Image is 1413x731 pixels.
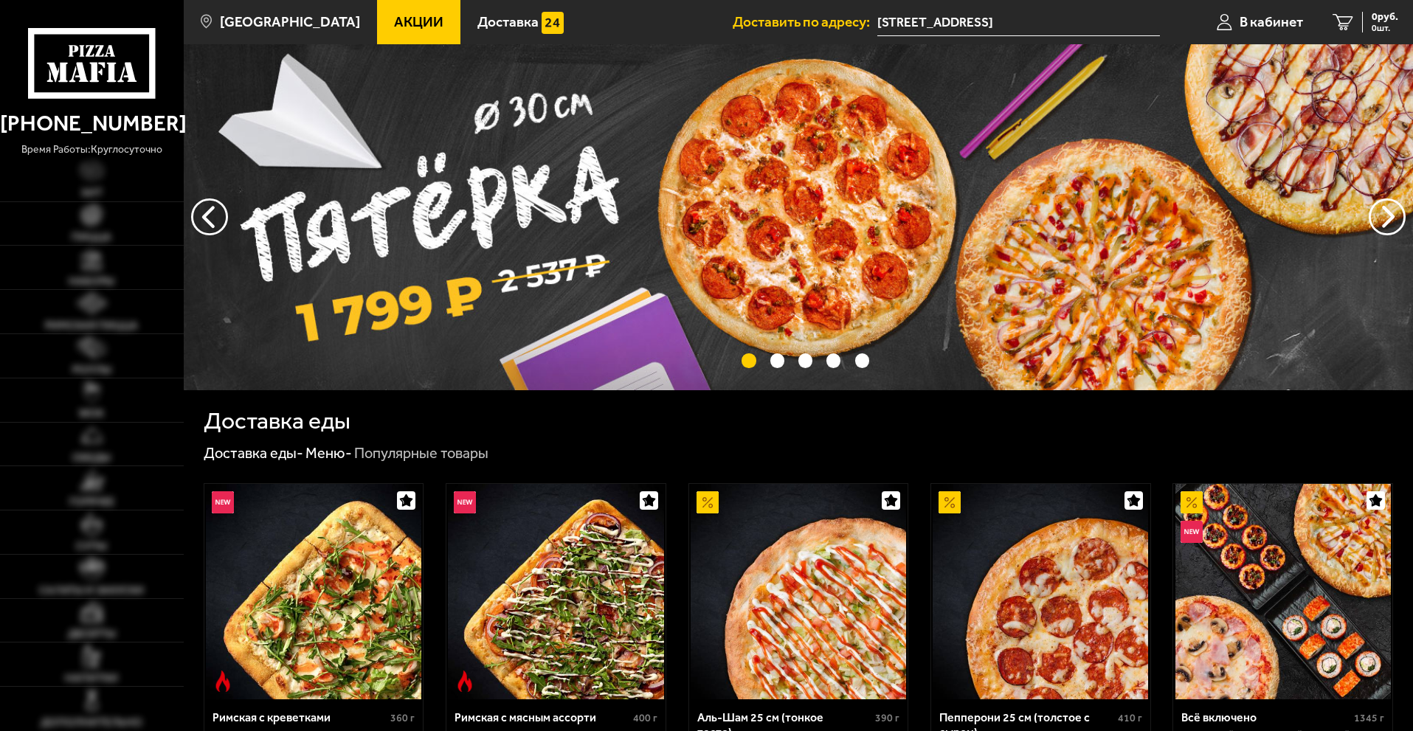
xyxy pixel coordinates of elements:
img: Аль-Шам 25 см (тонкое тесто) [691,484,906,699]
img: Римская с мясным ассорти [448,484,663,699]
img: Новинка [1181,521,1203,543]
img: Острое блюдо [454,671,476,693]
button: предыдущий [1369,198,1406,235]
a: АкционныйПепперони 25 см (толстое с сыром) [931,484,1150,699]
span: Горячее [69,496,114,507]
div: Всё включено [1181,710,1350,724]
a: Доставка еды- [204,444,303,462]
div: Римская с мясным ассорти [455,710,629,724]
input: Ваш адрес доставки [877,9,1160,36]
div: Популярные товары [354,444,488,463]
span: Наборы [69,276,114,287]
img: Акционный [939,491,961,513]
a: НовинкаОстрое блюдоРимская с мясным ассорти [446,484,666,699]
div: Римская с креветками [213,710,387,724]
span: Дополнительно [41,717,142,728]
img: Акционный [697,491,719,513]
span: Напитки [65,673,118,684]
img: Акционный [1181,491,1203,513]
button: точки переключения [742,353,756,367]
button: точки переключения [798,353,812,367]
a: АкционныйАль-Шам 25 см (тонкое тесто) [689,484,908,699]
span: Римская пицца [45,320,138,331]
span: Акции [394,15,443,29]
a: НовинкаОстрое блюдоРимская с креветками [204,484,424,699]
span: Обеды [72,452,111,463]
img: 15daf4d41897b9f0e9f617042186c801.svg [542,12,564,34]
button: точки переключения [855,353,869,367]
a: АкционныйНовинкаВсё включено [1173,484,1392,699]
span: Хит [81,187,103,198]
span: [GEOGRAPHIC_DATA] [220,15,360,29]
img: Римская с креветками [206,484,421,699]
img: Новинка [454,491,476,513]
img: Острое блюдо [212,671,234,693]
span: WOK [79,408,104,419]
span: В кабинет [1240,15,1303,29]
span: 400 г [633,712,657,724]
span: 0 шт. [1372,24,1398,32]
img: Пепперони 25 см (толстое с сыром) [933,484,1148,699]
span: 0 руб. [1372,12,1398,22]
h1: Доставка еды [204,409,350,433]
span: 360 г [390,712,415,724]
span: Доставка [477,15,539,29]
span: Пицца [72,232,111,243]
button: точки переключения [770,353,784,367]
span: Супы [76,541,107,552]
span: 390 г [875,712,899,724]
span: Десерты [68,628,116,640]
span: 410 г [1118,712,1142,724]
a: Меню- [305,444,352,462]
button: точки переключения [826,353,840,367]
img: Новинка [212,491,234,513]
span: Доставить по адресу: [733,15,877,29]
span: 1345 г [1354,712,1384,724]
span: Роллы [72,364,111,375]
span: Салаты и закуски [39,585,144,596]
button: следующий [191,198,228,235]
img: Всё включено [1175,484,1391,699]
